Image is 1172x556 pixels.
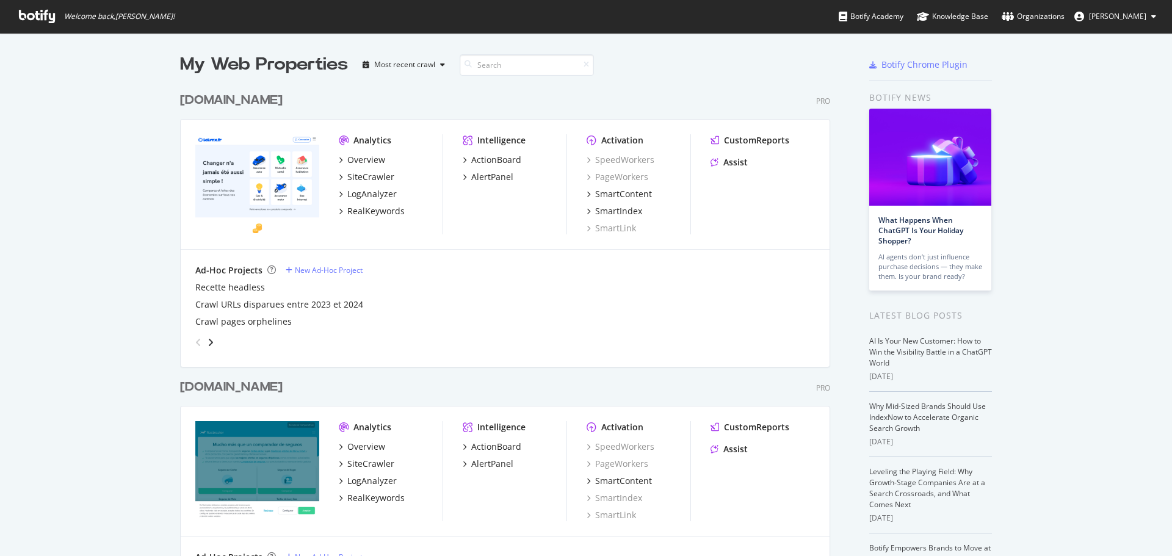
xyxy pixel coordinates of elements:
div: Knowledge Base [917,10,988,23]
div: Intelligence [477,421,526,433]
a: CustomReports [711,134,789,146]
div: Botify Chrome Plugin [881,59,968,71]
div: SiteCrawler [347,458,394,470]
img: lelynx.fr [195,134,319,233]
a: Overview [339,154,385,166]
a: Botify Chrome Plugin [869,59,968,71]
a: Why Mid-Sized Brands Should Use IndexNow to Accelerate Organic Search Growth [869,401,986,433]
button: [PERSON_NAME] [1065,7,1166,26]
a: What Happens When ChatGPT Is Your Holiday Shopper? [878,215,963,246]
span: Welcome back, [PERSON_NAME] ! [64,12,175,21]
a: RealKeywords [339,205,405,217]
div: Activation [601,421,643,433]
div: angle-right [206,336,215,348]
a: SmartLink [587,222,636,234]
a: SiteCrawler [339,171,394,183]
a: Assist [711,443,748,455]
a: PageWorkers [587,458,648,470]
a: LogAnalyzer [339,188,397,200]
div: Overview [347,154,385,166]
div: [DATE] [869,436,992,447]
div: Most recent crawl [374,61,435,68]
div: [DATE] [869,371,992,382]
a: SpeedWorkers [587,441,654,453]
div: ActionBoard [471,441,521,453]
a: Assist [711,156,748,168]
a: Crawl URLs disparues entre 2023 et 2024 [195,298,363,311]
div: Ad-Hoc Projects [195,264,262,276]
a: LogAnalyzer [339,475,397,487]
div: Botify Academy [839,10,903,23]
a: ActionBoard [463,154,521,166]
div: Analytics [353,421,391,433]
div: Overview [347,441,385,453]
div: Latest Blog Posts [869,309,992,322]
a: AI Is Your New Customer: How to Win the Visibility Battle in a ChatGPT World [869,336,992,368]
div: Botify news [869,91,992,104]
a: RealKeywords [339,492,405,504]
div: Pro [816,96,830,106]
div: angle-left [190,333,206,352]
div: RealKeywords [347,492,405,504]
button: Most recent crawl [358,55,450,74]
a: Overview [339,441,385,453]
div: ActionBoard [471,154,521,166]
a: AlertPanel [463,458,513,470]
a: SmartLink [587,509,636,521]
div: Intelligence [477,134,526,146]
a: New Ad-Hoc Project [286,265,363,275]
div: LogAnalyzer [347,475,397,487]
a: Recette headless [195,281,265,294]
div: SiteCrawler [347,171,394,183]
div: CustomReports [724,134,789,146]
a: PageWorkers [587,171,648,183]
a: SiteCrawler [339,458,394,470]
img: rastreator.com [195,421,319,520]
div: Assist [723,156,748,168]
div: My Web Properties [180,52,348,77]
div: AlertPanel [471,171,513,183]
span: Emma Moletto [1089,11,1146,21]
div: AlertPanel [471,458,513,470]
div: [DOMAIN_NAME] [180,92,283,109]
input: Search [460,54,594,76]
div: [DATE] [869,513,992,524]
div: SmartContent [595,475,652,487]
div: Analytics [353,134,391,146]
a: AlertPanel [463,171,513,183]
div: Activation [601,134,643,146]
a: [DOMAIN_NAME] [180,378,288,396]
a: SmartContent [587,188,652,200]
div: CustomReports [724,421,789,433]
div: RealKeywords [347,205,405,217]
div: SmartIndex [595,205,642,217]
div: LogAnalyzer [347,188,397,200]
a: CustomReports [711,421,789,433]
div: New Ad-Hoc Project [295,265,363,275]
a: SpeedWorkers [587,154,654,166]
img: What Happens When ChatGPT Is Your Holiday Shopper? [869,109,991,206]
a: SmartContent [587,475,652,487]
div: SmartContent [595,188,652,200]
a: SmartIndex [587,205,642,217]
a: [DOMAIN_NAME] [180,92,288,109]
div: AI agents don’t just influence purchase decisions — they make them. Is your brand ready? [878,252,982,281]
div: Assist [723,443,748,455]
div: Pro [816,383,830,393]
a: ActionBoard [463,441,521,453]
div: Organizations [1002,10,1065,23]
a: Leveling the Playing Field: Why Growth-Stage Companies Are at a Search Crossroads, and What Comes... [869,466,985,510]
a: Crawl pages orphelines [195,316,292,328]
div: [DOMAIN_NAME] [180,378,283,396]
a: SmartIndex [587,492,642,504]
